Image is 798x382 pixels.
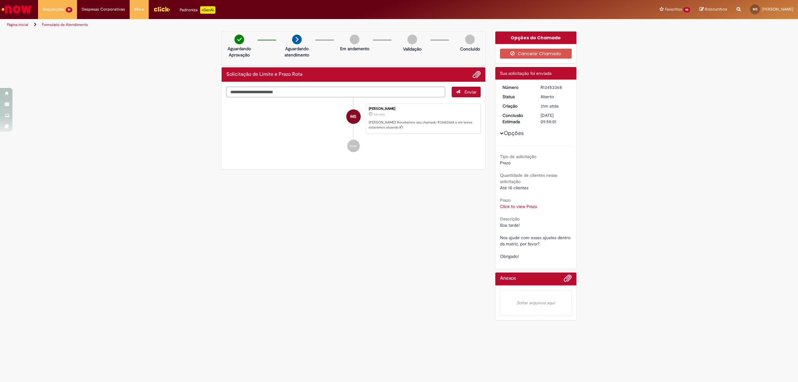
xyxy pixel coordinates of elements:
[180,6,215,14] div: Padroniza
[500,276,516,281] h2: Anexos
[403,46,421,52] p: Validação
[500,204,537,209] a: Click to view Prazo
[705,6,727,12] span: Rascunhos
[464,89,477,95] span: Enviar
[500,222,572,259] span: Boa tarde! Nos ajude com esses ajustes dentro da matriz, por favor? Obrigado!
[153,4,170,14] img: click_logo_yellow_360x200.png
[500,160,511,166] span: Prazo
[500,216,520,222] b: Descrição
[282,46,312,58] p: Aguardando atendimento
[541,103,570,109] div: 27/08/2025 15:57:56
[452,87,481,97] button: Enviar
[564,274,572,285] button: Adicionar anexos
[373,113,385,116] time: 27/08/2025 15:57:56
[541,84,570,90] div: R13453368
[500,197,511,203] b: Prazo
[665,6,682,12] span: Favoritos
[373,113,385,116] span: 31m atrás
[66,7,72,12] span: 10
[500,154,536,159] b: Tipo de solicitação
[473,70,481,79] button: Adicionar anexos
[369,107,477,111] div: [PERSON_NAME]
[498,103,536,109] dt: Criação
[500,70,551,76] span: Sua solicitação foi enviada
[1,3,33,16] img: ServiceNow
[500,172,557,184] b: Quantidade de clientes nessa solicitação
[762,7,793,12] span: [PERSON_NAME]
[224,46,254,58] p: Aguardando Aprovação
[292,35,302,44] img: arrow-next.png
[42,22,88,27] a: Formulário de Atendimento
[369,120,477,130] p: [PERSON_NAME]! Recebemos seu chamado R13453368 e em breve estaremos atuando.
[226,87,445,98] textarea: Digite sua mensagem aqui...
[5,19,527,31] ul: Trilhas de página
[541,94,570,100] div: Aberto
[498,84,536,90] dt: Número
[495,31,577,44] div: Opções do Chamado
[500,290,572,316] em: Soltar arquivos aqui
[134,6,144,12] span: More
[699,7,727,12] a: Rascunhos
[200,6,215,14] p: +GenAi
[460,46,480,52] p: Concluído
[498,94,536,100] dt: Status
[350,35,359,44] img: img-circle-grey.png
[346,109,361,124] div: Maxuel de Oliveira Silva
[82,6,125,12] span: Despesas Corporativas
[500,185,528,191] span: Até 10 clientes
[500,49,572,59] button: Cancelar Chamado
[541,103,559,109] time: 27/08/2025 15:57:56
[43,6,65,12] span: Requisições
[465,35,475,44] img: img-circle-grey.png
[226,97,481,158] ul: Histórico de tíquete
[226,104,481,133] li: Maxuel de Oliveira Silva
[226,72,302,77] h2: Solicitação de Limite e Prazo Rota Histórico de tíquete
[7,22,28,27] a: Página inicial
[234,35,244,44] img: check-circle-green.png
[407,35,417,44] img: img-circle-grey.png
[683,7,690,12] span: 46
[541,103,559,109] span: 31m atrás
[753,7,757,11] span: MS
[498,112,536,125] dt: Conclusão Estimada
[340,46,369,52] p: Em andamento
[541,112,570,125] div: [DATE] 09:58:01
[350,109,356,124] span: MS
